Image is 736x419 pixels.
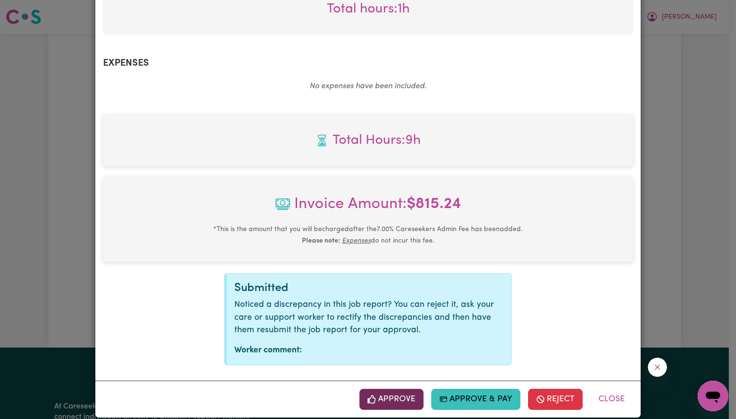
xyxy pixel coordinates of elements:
[310,82,426,90] em: No expenses have been included.
[234,346,302,354] strong: Worker comment:
[528,389,583,410] button: Reject
[590,389,633,410] button: Close
[111,130,625,151] span: Total hours worked: 9 hours
[431,389,521,410] button: Approve & Pay
[342,237,371,244] u: Expenses
[234,282,288,294] span: Submitted
[111,193,625,223] span: Invoice Amount:
[6,7,58,14] span: Need any help?
[359,389,424,410] button: Approve
[327,2,410,16] span: Total hours worked: 1 hour
[648,358,667,377] iframe: Close message
[302,237,340,244] b: Please note:
[103,58,633,69] h2: Expenses
[698,381,728,411] iframe: Button to launch messaging window
[407,197,461,212] b: $ 815.24
[213,226,523,244] small: This is the amount that you will be charged after the 7.00 % Careseekers Admin Fee has been added...
[234,299,504,337] p: Noticed a discrepancy in this job report? You can reject it, ask your care or support worker to r...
